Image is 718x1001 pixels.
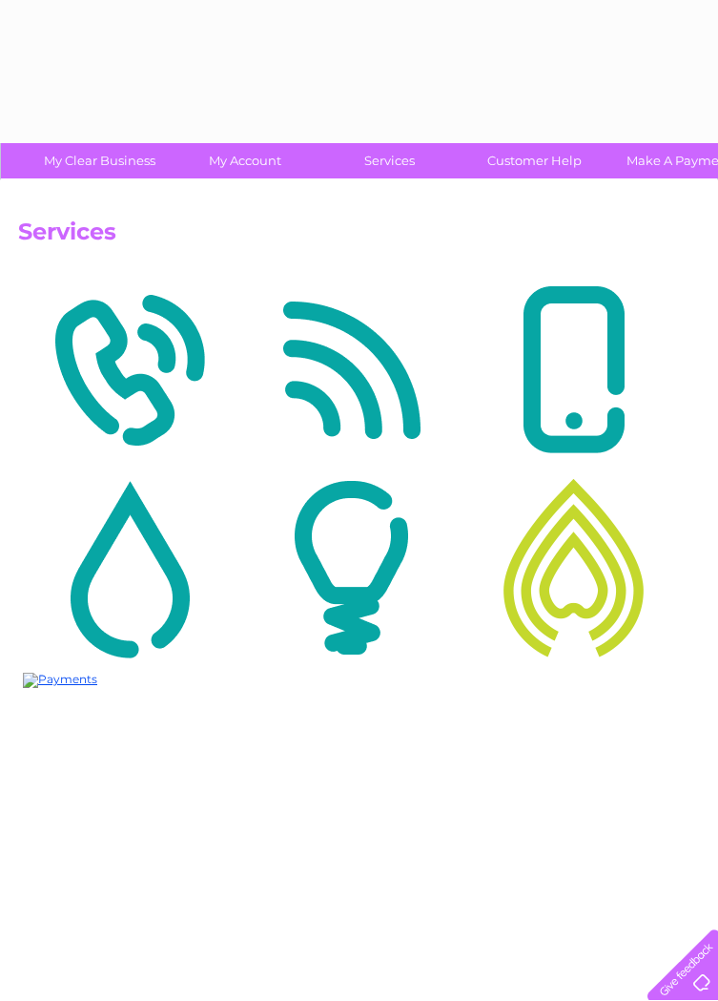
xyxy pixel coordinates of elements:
[467,278,680,463] img: Mobile
[311,143,468,178] a: Services
[23,278,236,463] img: Telecoms
[23,673,97,688] img: Payments
[467,475,680,660] img: Gas
[166,143,323,178] a: My Account
[245,278,458,463] img: Broadband
[23,475,236,660] img: Water
[456,143,613,178] a: Customer Help
[21,143,178,178] a: My Clear Business
[245,475,458,660] img: Electricity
